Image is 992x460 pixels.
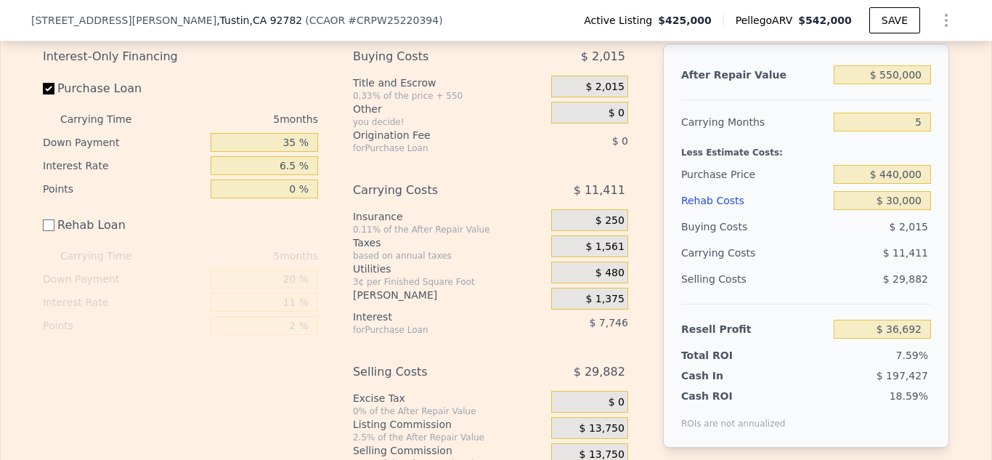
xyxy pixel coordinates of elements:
[60,244,155,267] div: Carrying Time
[595,267,625,280] span: $ 480
[43,44,318,70] div: Interest-Only Financing
[585,293,624,306] span: $ 1,375
[43,291,205,314] div: Interest Rate
[353,288,545,302] div: [PERSON_NAME]
[353,224,545,235] div: 0.11% of the After Repair Value
[883,247,928,259] span: $ 11,411
[353,177,515,203] div: Carrying Costs
[890,390,928,402] span: 18.59%
[353,405,545,417] div: 0% of the After Repair Value
[353,90,545,102] div: 0.33% of the price + 550
[43,212,205,238] label: Rehab Loan
[31,13,216,28] span: [STREET_ADDRESS][PERSON_NAME]
[305,13,442,28] div: ( )
[353,250,545,262] div: based on annual taxes
[681,389,786,403] div: Cash ROI
[589,317,627,328] span: $ 7,746
[353,76,545,90] div: Title and Escrow
[353,359,515,385] div: Selling Costs
[585,241,624,254] span: $ 1,561
[353,262,545,276] div: Utilities
[609,396,625,409] span: $ 0
[353,235,545,250] div: Taxes
[798,15,852,26] span: $542,000
[869,7,920,33] button: SAVE
[736,13,799,28] span: Pellego ARV
[595,214,625,227] span: $ 250
[60,108,155,131] div: Carrying Time
[681,266,828,292] div: Selling Costs
[249,15,302,26] span: , CA 92782
[43,219,54,231] input: Rehab Loan
[612,135,628,147] span: $ 0
[160,108,318,131] div: 5 months
[43,314,205,337] div: Points
[681,161,828,187] div: Purchase Price
[585,81,624,94] span: $ 2,015
[574,359,625,385] span: $ 29,882
[574,177,625,203] span: $ 11,411
[43,267,205,291] div: Down Payment
[353,209,545,224] div: Insurance
[580,422,625,435] span: $ 13,750
[353,276,545,288] div: 3¢ per Finished Square Foot
[681,348,772,363] div: Total ROI
[43,177,205,201] div: Points
[43,154,205,177] div: Interest Rate
[609,107,625,120] span: $ 0
[584,13,658,28] span: Active Listing
[353,102,545,116] div: Other
[353,142,515,154] div: for Purchase Loan
[681,316,828,342] div: Resell Profit
[658,13,712,28] span: $425,000
[681,109,828,135] div: Carrying Months
[681,240,772,266] div: Carrying Costs
[890,221,928,233] span: $ 2,015
[681,62,828,88] div: After Repair Value
[353,391,545,405] div: Excise Tax
[353,116,545,128] div: you decide!
[43,131,205,154] div: Down Payment
[353,417,545,432] div: Listing Commission
[681,214,828,240] div: Buying Costs
[309,15,346,26] span: CCAOR
[681,135,931,161] div: Less Estimate Costs:
[43,83,54,94] input: Purchase Loan
[932,6,961,35] button: Show Options
[353,310,515,324] div: Interest
[681,187,828,214] div: Rehab Costs
[160,244,318,267] div: 5 months
[681,368,772,383] div: Cash In
[353,128,515,142] div: Origination Fee
[353,432,545,443] div: 2.5% of the After Repair Value
[353,443,545,458] div: Selling Commission
[877,370,928,382] span: $ 197,427
[681,403,786,429] div: ROIs are not annualized
[43,76,205,102] label: Purchase Loan
[353,44,515,70] div: Buying Costs
[353,324,515,336] div: for Purchase Loan
[348,15,439,26] span: # CRPW25220394
[581,44,625,70] span: $ 2,015
[883,273,928,285] span: $ 29,882
[216,13,302,28] span: , Tustin
[896,350,928,361] span: 7.59%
